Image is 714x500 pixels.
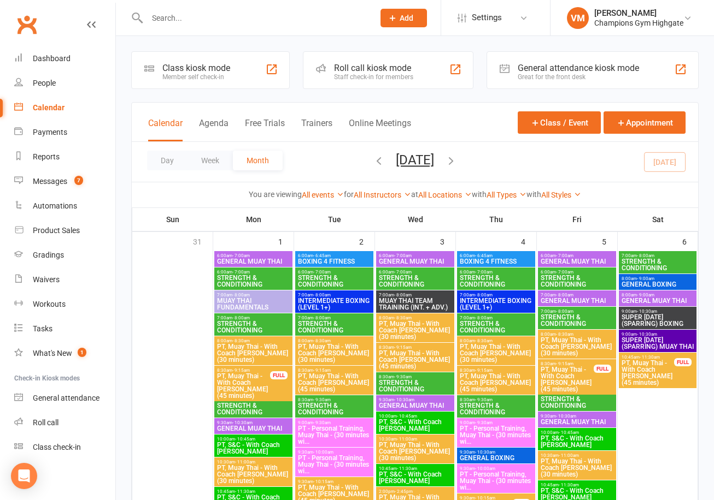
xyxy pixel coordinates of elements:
button: Week [188,151,233,170]
span: 7:00am [378,293,452,297]
input: Search... [144,10,366,26]
div: Product Sales [33,226,80,235]
span: PT, Muay Thai - With Coach [PERSON_NAME] (45 minutes) [297,373,371,392]
div: Automations [33,201,77,210]
span: STRENGTH & CONDITIONING [378,275,452,288]
span: - 8:00am [556,293,573,297]
span: 9:30am [459,466,533,471]
strong: with [526,190,541,199]
span: - 9:15am [232,368,250,373]
span: Add [400,14,413,22]
span: - 9:15am [475,368,493,373]
th: Wed [375,208,456,231]
div: General attendance [33,394,100,402]
strong: for [344,190,354,199]
th: Sat [618,208,698,231]
span: - 8:00am [637,253,654,258]
span: 9:30am [378,397,452,402]
span: 6:00am [297,270,371,275]
span: - 8:00am [475,293,493,297]
span: 7:00am [459,293,533,297]
button: Free Trials [245,118,285,141]
span: - 9:30am [475,397,493,402]
span: 6:00am [540,253,614,258]
span: - 11:30am [397,466,417,471]
span: - 7:00am [394,253,412,258]
span: PT, Muay Thai - With Coach [PERSON_NAME] (30 minutes) [540,458,614,478]
span: PT, S&C - With Coach [PERSON_NAME] [540,435,614,448]
span: PT, Muay Thai - With Coach [PERSON_NAME] (30 minutes) [216,465,290,484]
span: PT - Personal Training, Muay Thai - (30 minutes wi... [459,471,533,491]
span: - 8:30am [313,338,331,343]
span: 8:00am [297,338,371,343]
div: Class check-in [33,443,81,451]
span: 8:30am [378,374,452,379]
span: 10:00am [540,430,614,435]
span: 6:00am [459,270,533,275]
div: Messages [33,177,67,186]
span: - 9:15am [313,368,331,373]
span: - 10:30am [637,309,657,314]
span: 8:00am [459,338,533,343]
span: - 11:30am [235,489,255,494]
span: - 2:45pm [395,489,413,494]
span: - 11:30am [559,483,579,487]
strong: with [472,190,487,199]
span: PT, S&C - With Coach [PERSON_NAME] [378,471,452,484]
span: STRENGTH & CONDITIONING [459,402,533,415]
div: Roll call kiosk mode [334,63,413,73]
span: - 10:00am [475,466,495,471]
span: 8:00am [378,316,452,320]
a: Roll call [14,410,115,435]
div: Great for the front desk [518,73,639,81]
span: - 8:00am [313,316,331,320]
span: STRENGTH & CONDITIONING [540,396,614,409]
span: 9:00am [621,332,694,337]
span: BOXING 4 FITNESS [297,258,371,265]
div: Payments [33,128,67,136]
span: 10:30am [216,460,290,465]
span: - 9:30am [313,420,331,425]
span: STRENGTH & CONDITIONING [459,275,533,288]
span: PT - Personal Training, Muay Thai - (30 minutes wi... [297,455,371,474]
span: PT, Muay Thai - With Coach [PERSON_NAME] (30 minutes) [540,337,614,356]
a: All Types [487,191,526,199]
a: Clubworx [13,11,40,38]
span: STRENGTH & CONDITIONING [297,320,371,334]
a: General attendance kiosk mode [14,386,115,410]
div: Roll call [33,418,58,427]
span: 7 [74,176,83,185]
div: VM [567,7,589,29]
span: BOXING 4 FITNESS [459,258,533,265]
div: 5 [602,232,617,250]
th: Mon [213,208,294,231]
span: - 8:30am [475,338,493,343]
span: STRENGTH & CONDITIONING [216,320,290,334]
span: - 10:30am [556,414,576,419]
div: Reports [33,152,60,161]
span: 9:00am [297,420,371,425]
span: - 7:00am [475,270,493,275]
span: 6:00am [378,253,452,258]
span: PT, S&C - With Coach [PERSON_NAME] [216,442,290,455]
span: PT, Muay Thai - With Coach [PERSON_NAME] (45 minutes) [459,373,533,392]
span: - 7:00am [313,270,331,275]
span: - 10:30am [475,450,495,455]
button: Agenda [199,118,229,141]
span: 10:30am [378,437,452,442]
span: - 8:00am [475,316,493,320]
span: 10:45am [216,489,290,494]
span: 6:00am [297,253,371,258]
span: GENERAL BOXING [621,281,694,288]
div: Dashboard [33,54,71,63]
div: 3 [440,232,455,250]
span: - 7:00am [232,253,250,258]
span: - 7:00am [556,270,573,275]
span: MUAY THAI FUNDAMENTALS [216,297,290,311]
span: 7:00am [297,316,371,320]
div: FULL [594,365,611,373]
span: PT - Personal Training, Muay Thai - (30 minutes wi... [459,425,533,445]
span: - 8:00am [394,293,412,297]
span: - 11:30am [640,355,660,360]
span: - 10:45am [397,414,417,419]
